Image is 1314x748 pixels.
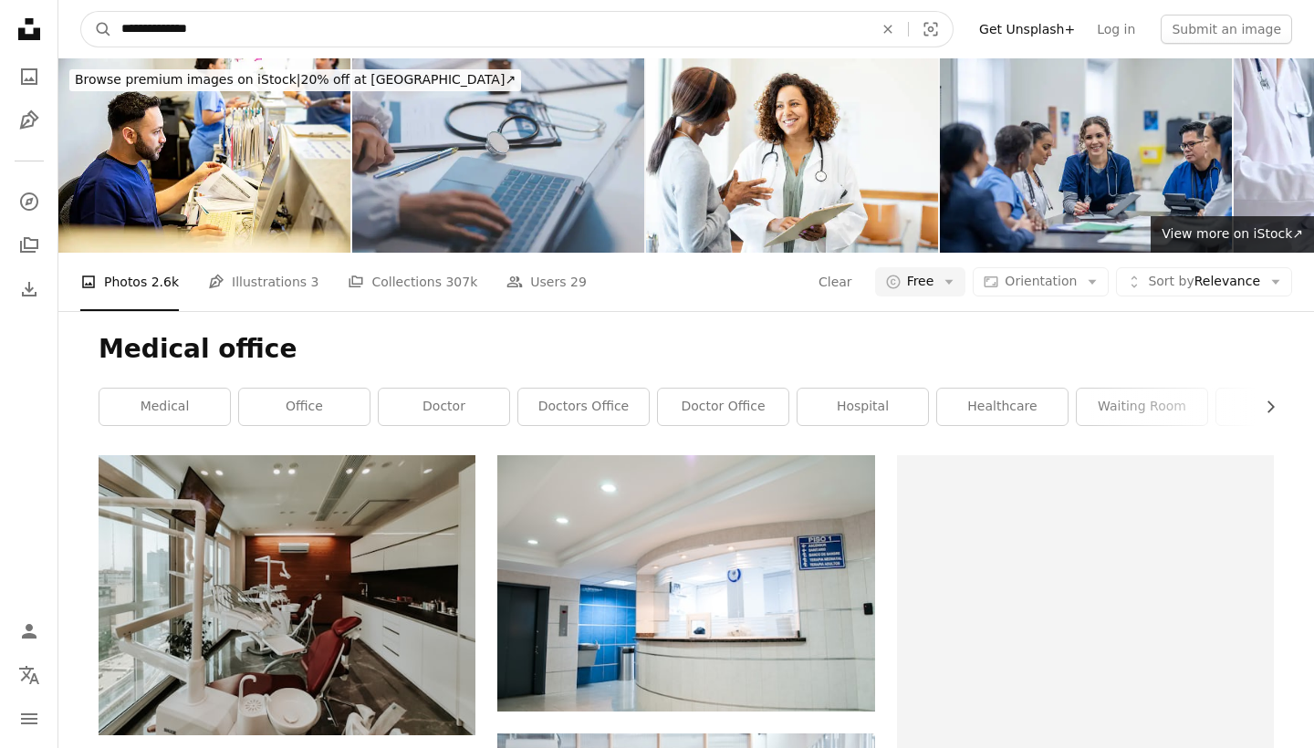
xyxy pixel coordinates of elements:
[1116,267,1292,296] button: Sort byRelevance
[570,272,587,292] span: 29
[875,267,966,296] button: Free
[208,253,318,311] a: Illustrations 3
[11,657,47,693] button: Language
[99,333,1274,366] h1: Medical office
[11,102,47,139] a: Illustrations
[798,389,928,425] a: hospital
[11,271,47,307] a: Download History
[506,253,587,311] a: Users 29
[11,227,47,264] a: Collections
[1005,274,1077,288] span: Orientation
[1162,226,1303,241] span: View more on iStock ↗
[497,575,874,591] a: white concrete counter stand
[58,58,532,102] a: Browse premium images on iStock|20% off at [GEOGRAPHIC_DATA]↗
[311,272,319,292] span: 3
[868,12,908,47] button: Clear
[348,253,477,311] a: Collections 307k
[909,12,953,47] button: Visual search
[11,613,47,649] a: Log in / Sign up
[497,455,874,712] img: white concrete counter stand
[75,72,516,87] span: 20% off at [GEOGRAPHIC_DATA] ↗
[239,389,370,425] a: office
[75,72,300,87] span: Browse premium images on iStock |
[646,58,938,253] img: Doctor and Patient Discussing Healthcare in Clinic
[658,389,788,425] a: doctor office
[81,12,112,47] button: Search Unsplash
[1254,389,1274,425] button: scroll list to the right
[11,58,47,95] a: Photos
[99,587,475,603] a: red and white leather padded chair
[80,11,954,47] form: Find visuals sitewide
[1086,15,1146,44] a: Log in
[518,389,649,425] a: doctors office
[379,389,509,425] a: doctor
[352,58,644,253] img: A professional and focused Asian female doctor in scrubs is working and reading medical research ...
[968,15,1086,44] a: Get Unsplash+
[99,455,475,735] img: red and white leather padded chair
[11,11,47,51] a: Home — Unsplash
[99,389,230,425] a: medical
[58,58,350,253] img: Nurses working at the front reception area of a medical office
[940,58,1232,253] img: Medical Team Meeting
[1148,273,1260,291] span: Relevance
[11,701,47,737] button: Menu
[907,273,934,291] span: Free
[1151,216,1314,253] a: View more on iStock↗
[818,267,853,296] button: Clear
[1161,15,1292,44] button: Submit an image
[1148,274,1194,288] span: Sort by
[937,389,1068,425] a: healthcare
[445,272,477,292] span: 307k
[1077,389,1207,425] a: waiting room
[973,267,1109,296] button: Orientation
[11,183,47,220] a: Explore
